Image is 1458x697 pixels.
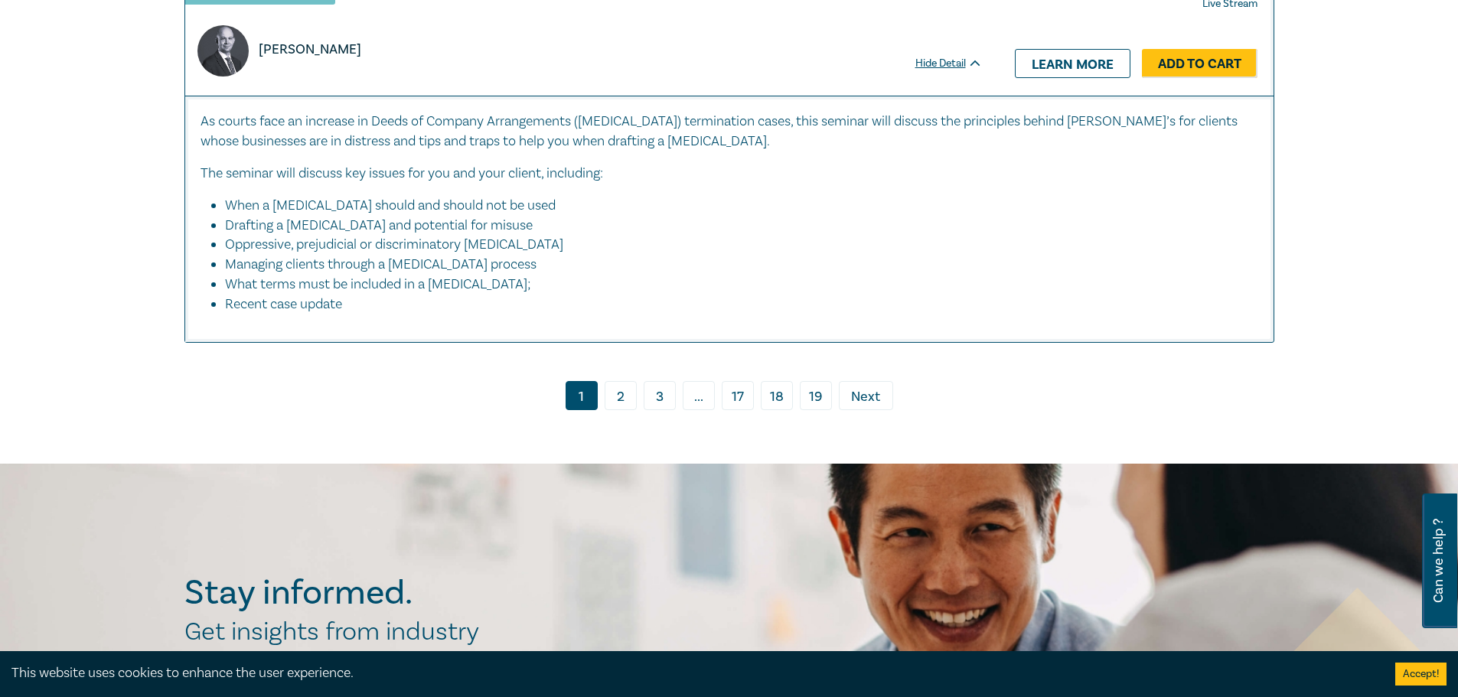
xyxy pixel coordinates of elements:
[566,381,598,410] a: 1
[915,56,1000,71] div: Hide Detail
[184,573,546,613] h2: Stay informed.
[201,164,1258,184] p: The seminar will discuss key issues for you and your client, including:
[1142,49,1257,78] a: Add to Cart
[225,216,1243,236] li: Drafting a [MEDICAL_DATA] and potential for misuse
[1015,49,1130,78] a: Learn more
[197,25,249,77] img: https://s3.ap-southeast-2.amazonaws.com/leo-cussen-store-production-content/Contacts/Sergio%20Fre...
[225,275,1243,295] li: What terms must be included in a [MEDICAL_DATA];
[1431,503,1446,619] span: Can we help ?
[225,295,1258,314] li: Recent case update
[605,381,637,410] a: 2
[259,40,361,60] p: [PERSON_NAME]
[225,235,1243,255] li: Oppressive, prejudicial or discriminatory [MEDICAL_DATA]
[644,381,676,410] a: 3
[225,196,1243,216] li: When a [MEDICAL_DATA] should and should not be used
[683,381,715,410] span: ...
[201,112,1258,151] p: As courts face an increase in Deeds of Company Arrangements ([MEDICAL_DATA]) termination cases, t...
[225,255,1243,275] li: Managing clients through a [MEDICAL_DATA] process
[11,663,1372,683] div: This website uses cookies to enhance the user experience.
[839,381,893,410] a: Next
[761,381,793,410] a: 18
[1395,663,1447,686] button: Accept cookies
[800,381,832,410] a: 19
[722,381,754,410] a: 17
[851,387,880,407] span: Next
